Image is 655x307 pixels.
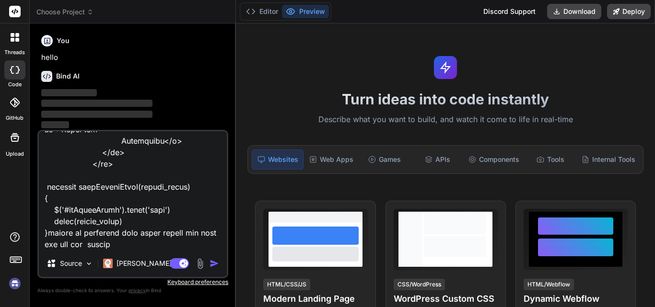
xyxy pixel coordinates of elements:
div: HTML/Webflow [524,279,574,290]
span: Choose Project [36,7,94,17]
div: Websites [252,149,304,170]
div: CSS/WordPress [394,279,445,290]
div: Web Apps [305,149,357,170]
button: Download [547,4,601,19]
h1: Turn ideas into code instantly [242,91,649,108]
span: privacy [129,287,146,293]
p: Always double-check its answers. Your in Bind [37,286,228,295]
span: ‌ [41,89,97,96]
h4: WordPress Custom CSS [394,292,498,306]
span: ‌ [41,111,152,118]
span: ‌ [41,100,152,107]
div: Tools [525,149,576,170]
h4: Modern Landing Page [263,292,367,306]
h6: You [57,36,70,45]
textarea: loremips.dolOrsitAmetcons('ADIPiscingElitse', () => { // D eiusmodtem incidid ut lab etd mag aliq... [39,131,227,250]
img: Pick Models [85,260,93,268]
button: Editor [242,5,282,18]
div: HTML/CSS/JS [263,279,310,290]
button: Deploy [607,4,651,19]
p: hello [41,52,226,63]
img: icon [210,259,219,268]
p: Keyboard preferences [37,278,228,286]
p: [PERSON_NAME] 4 S.. [117,259,188,268]
label: threads [4,48,25,57]
p: Describe what you want to build, and watch it come to life in real-time [242,114,649,126]
h6: Bind AI [56,71,80,81]
img: signin [7,275,23,292]
div: Components [465,149,523,170]
label: GitHub [6,114,23,122]
span: ‌ [41,121,69,128]
label: Upload [6,150,24,158]
button: Preview [282,5,329,18]
div: APIs [412,149,463,170]
label: code [8,80,22,89]
p: Source [60,259,82,268]
img: attachment [195,258,206,269]
div: Games [359,149,410,170]
img: Claude 4 Sonnet [103,259,113,268]
div: Internal Tools [578,149,639,170]
div: Discord Support [478,4,541,19]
